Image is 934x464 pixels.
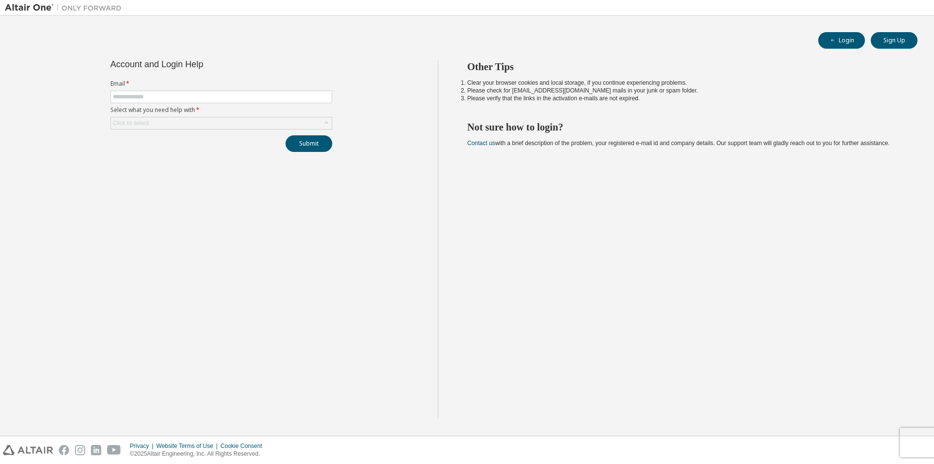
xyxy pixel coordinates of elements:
img: altair_logo.svg [3,445,53,455]
label: Select what you need help with [110,106,332,114]
div: Click to select [111,117,332,129]
p: © 2025 Altair Engineering, Inc. All Rights Reserved. [130,450,268,458]
li: Clear your browser cookies and local storage, if you continue experiencing problems. [467,79,900,87]
button: Submit [286,135,332,152]
label: Email [110,80,332,88]
h2: Other Tips [467,60,900,73]
img: facebook.svg [59,445,69,455]
button: Login [818,32,865,49]
a: Contact us [467,140,495,147]
li: Please verify that the links in the activation e-mails are not expired. [467,94,900,102]
img: Altair One [5,3,126,13]
img: instagram.svg [75,445,85,455]
li: Please check for [EMAIL_ADDRESS][DOMAIN_NAME] mails in your junk or spam folder. [467,87,900,94]
div: Click to select [113,119,149,127]
div: Privacy [130,442,156,450]
h2: Not sure how to login? [467,121,900,133]
div: Cookie Consent [220,442,268,450]
img: linkedin.svg [91,445,101,455]
div: Account and Login Help [110,60,288,68]
button: Sign Up [871,32,917,49]
div: Website Terms of Use [156,442,220,450]
span: with a brief description of the problem, your registered e-mail id and company details. Our suppo... [467,140,890,147]
img: youtube.svg [107,445,121,455]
